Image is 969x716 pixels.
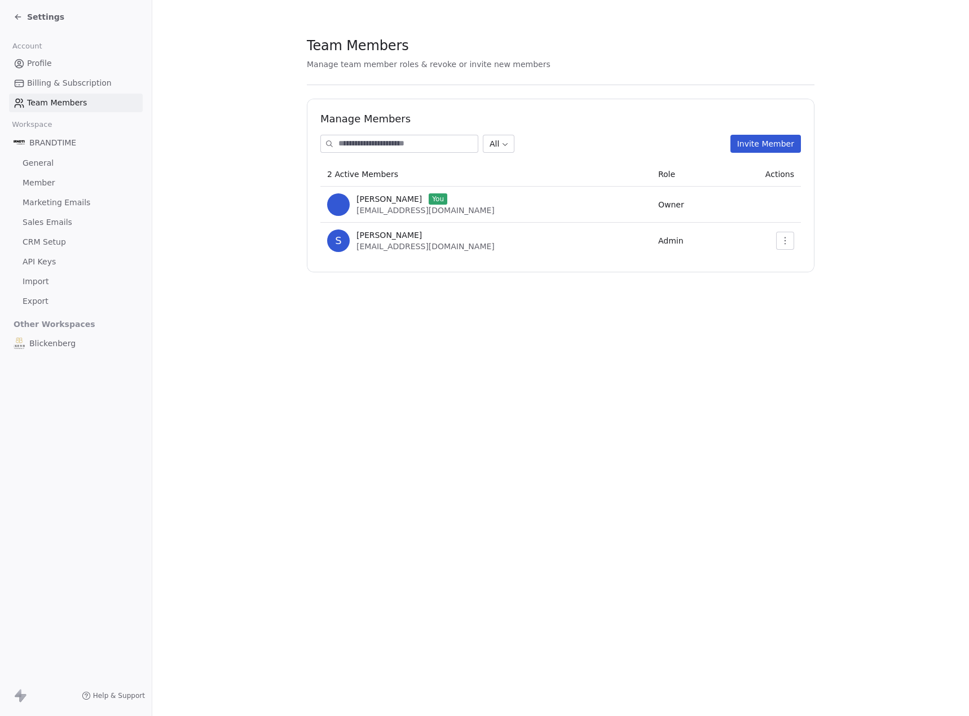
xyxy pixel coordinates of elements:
span: CRM Setup [23,236,66,248]
span: S [327,229,350,252]
span: [EMAIL_ADDRESS][DOMAIN_NAME] [356,206,495,215]
a: CRM Setup [9,233,143,251]
span: Manage team member roles & revoke or invite new members [307,60,550,69]
button: Invite Member [730,135,801,153]
span: Owner [658,200,684,209]
span: Other Workspaces [9,315,100,333]
span: Blickenberg [29,338,76,349]
a: Marketing Emails [9,193,143,212]
span: General [23,157,54,169]
a: Billing & Subscription [9,74,143,92]
a: Help & Support [82,691,145,700]
span: Team Members [307,37,409,54]
span: Import [23,276,49,288]
span: [PERSON_NAME] [356,229,422,241]
span: [EMAIL_ADDRESS][DOMAIN_NAME] [356,242,495,251]
span: Sales Emails [23,216,72,228]
h1: Manage Members [320,112,801,126]
span: Actions [765,170,794,179]
span: Marketing Emails [23,197,90,209]
span: Admin [658,236,684,245]
a: Profile [9,54,143,73]
span: BRANDTIME [29,137,76,148]
span: You [429,193,447,205]
a: Sales Emails [9,213,143,232]
span: 2 Active Members [327,170,398,179]
a: Member [9,174,143,192]
span: Team Members [27,97,87,109]
img: Kopie%20van%20LOGO%20BRNDTIME%20WIT%20PNG%20(1).png [14,137,25,148]
span: [PERSON_NAME] [356,193,422,205]
span: Export [23,295,49,307]
span: Role [658,170,675,179]
span: Billing & Subscription [27,77,112,89]
span: Profile [27,58,52,69]
span: Account [7,38,47,55]
a: Team Members [9,94,143,112]
span: Workspace [7,116,57,133]
span: Help & Support [93,691,145,700]
span: Settings [27,11,64,23]
img: logo-blickenberg-feestzalen_800.png [14,338,25,349]
span: API Keys [23,256,56,268]
a: Import [9,272,143,291]
a: Export [9,292,143,311]
span: Member [23,177,55,189]
a: API Keys [9,253,143,271]
a: General [9,154,143,173]
a: Settings [14,11,64,23]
